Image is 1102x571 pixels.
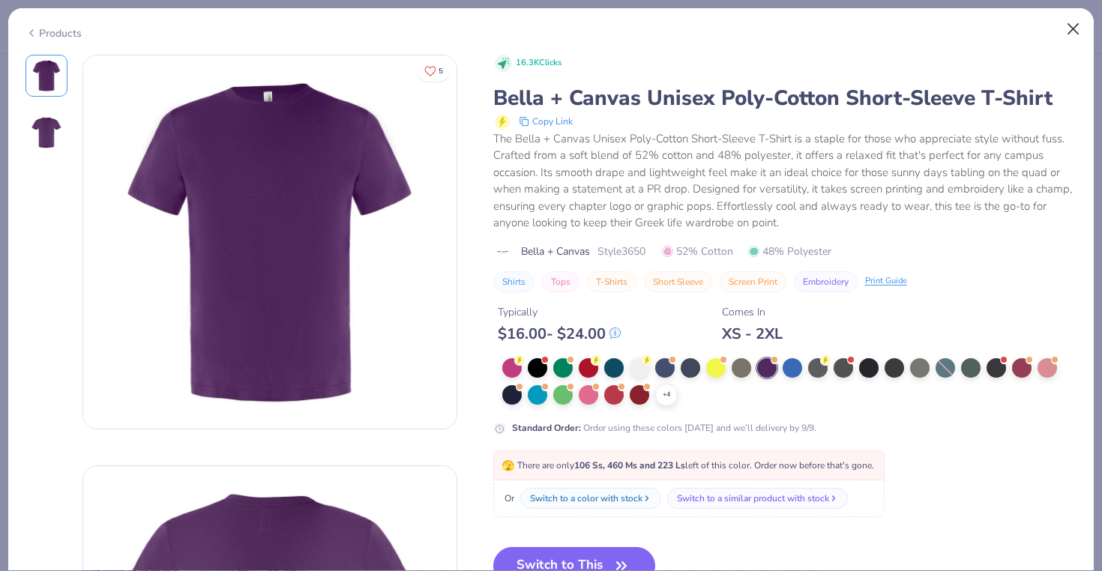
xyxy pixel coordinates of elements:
div: XS - 2XL [722,324,783,343]
button: Tops [542,271,579,292]
div: Typically [498,304,621,320]
span: 16.3K Clicks [516,57,561,70]
span: + 4 [663,390,670,400]
span: 🫣 [502,459,514,473]
button: Switch to a similar product with stock [667,488,848,509]
div: $ 16.00 - $ 24.00 [498,324,621,343]
button: Screen Print [720,271,786,292]
div: Print Guide [865,275,907,288]
img: Front [83,55,457,429]
button: T-Shirts [587,271,636,292]
span: Or [502,492,514,505]
button: Short Sleeve [644,271,712,292]
strong: Standard Order : [512,422,581,434]
strong: 106 Ss, 460 Ms and 223 Ls [574,459,685,471]
img: Front [28,58,64,94]
span: Bella + Canvas [521,244,590,259]
button: Like [418,60,450,82]
img: Back [28,115,64,151]
span: 5 [439,67,443,75]
button: Embroidery [794,271,858,292]
img: brand logo [493,246,514,258]
div: The Bella + Canvas Unisex Poly-Cotton Short-Sleeve T-Shirt is a staple for those who appreciate s... [493,130,1077,232]
div: Switch to a color with stock [530,492,642,505]
button: Switch to a color with stock [520,488,661,509]
button: Close [1059,15,1088,43]
span: There are only left of this color. Order now before that's gone. [502,459,874,471]
div: Switch to a similar product with stock [677,492,829,505]
button: Shirts [493,271,535,292]
button: copy to clipboard [514,112,577,130]
div: Order using these colors [DATE] and we’ll delivery by 9/9. [512,421,816,435]
div: Products [25,25,82,41]
div: Bella + Canvas Unisex Poly-Cotton Short-Sleeve T-Shirt [493,84,1077,112]
div: Comes In [722,304,783,320]
span: Style 3650 [597,244,645,259]
span: 52% Cotton [662,244,733,259]
span: 48% Polyester [748,244,831,259]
